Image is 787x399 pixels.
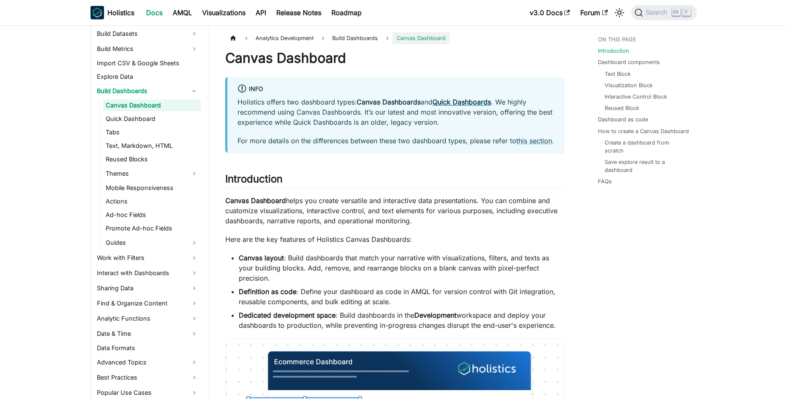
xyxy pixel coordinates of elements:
strong: Canvas Dashboards [357,98,421,106]
span: Analytics Development [251,32,318,44]
a: Import CSV & Google Sheets [94,57,201,69]
a: Text Block [605,70,631,78]
span: Canvas Dashboard [392,32,450,44]
a: Mobile Responsiveness [103,182,201,194]
a: Actions [103,195,201,207]
a: Release Notes [271,6,326,19]
a: Explore Data [94,71,201,83]
nav: Breadcrumbs [225,32,564,44]
a: Guides [103,236,201,249]
a: Forum [575,6,613,19]
a: Docs [141,6,168,19]
a: Find & Organize Content [94,297,201,310]
a: Reused Block [605,104,639,112]
a: Data Formats [94,342,201,354]
a: Promote Ad-hoc Fields [103,222,201,234]
p: Here are the key features of Holistics Canvas Dashboards: [225,234,564,244]
p: For more details on the differences between these two dashboard types, please refer to . [237,136,554,146]
button: Switch between dark and light mode (currently light mode) [613,6,626,19]
a: Home page [225,32,241,44]
h1: Canvas Dashboard [225,50,564,67]
b: Holistics [107,8,134,18]
a: Sharing Data [94,281,201,295]
a: Tabs [103,126,201,138]
a: Analytic Functions [94,312,201,325]
a: Interact with Dashboards [94,266,201,280]
a: AMQL [168,6,197,19]
a: Create a dashboard from scratch [605,139,688,155]
strong: Canvas layout [239,254,284,262]
a: Quick Dashboard [103,113,201,125]
strong: Development [414,311,456,319]
a: Best Practices [94,371,201,384]
p: Holistics offers two dashboard types: and . We highly recommend using Canvas Dashboards. It’s our... [237,97,554,127]
a: Build Dashboards [94,84,201,98]
a: Canvas Dashboard [103,99,201,111]
img: Holistics [91,6,104,19]
span: Search [643,9,672,16]
a: Themes [103,167,201,180]
button: Search (Ctrl+K) [631,5,696,20]
a: HolisticsHolistics [91,6,134,19]
li: : Define your dashboard as code in AMQL for version control with Git integration, reusable compon... [239,287,564,307]
a: Dashboard as code [598,115,648,123]
a: Quick Dashboards [432,98,491,106]
a: Advanced Topics [94,356,201,369]
div: info [237,84,554,95]
a: Ad-hoc Fields [103,209,201,221]
p: helps you create versatile and interactive data presentations. You can combine and customize visu... [225,195,564,226]
a: Reused Blocks [103,153,201,165]
strong: Canvas Dashboard [225,196,286,205]
strong: Dedicated development space [239,311,336,319]
a: Text, Markdown, HTML [103,140,201,152]
a: Build Metrics [94,42,201,56]
li: : Build dashboards in the workspace and deploy your dashboards to production, while preventing in... [239,310,564,330]
a: Visualizations [197,6,251,19]
a: Save explore result to a dashboard [605,158,688,174]
span: Build Dashboards [328,32,382,44]
a: this section [516,137,552,145]
a: Interactive Control Block [605,93,667,101]
a: How to create a Canvas Dashboard [598,127,689,135]
a: Date & Time [94,327,201,340]
nav: Docs sidebar [82,25,208,399]
strong: Definition as code [239,287,296,296]
kbd: K [682,8,691,16]
a: Visualization Block [605,81,653,89]
a: Build Datasets [94,27,201,40]
a: Introduction [598,47,629,55]
li: : Build dashboards that match your narrative with visualizations, filters, and texts as your buil... [239,253,564,283]
a: Dashboard components [598,58,660,66]
a: Roadmap [326,6,367,19]
a: API [251,6,271,19]
a: Work with Filters [94,251,201,265]
h2: Introduction [225,173,564,189]
a: v3.0 Docs [525,6,575,19]
a: FAQs [598,177,612,185]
